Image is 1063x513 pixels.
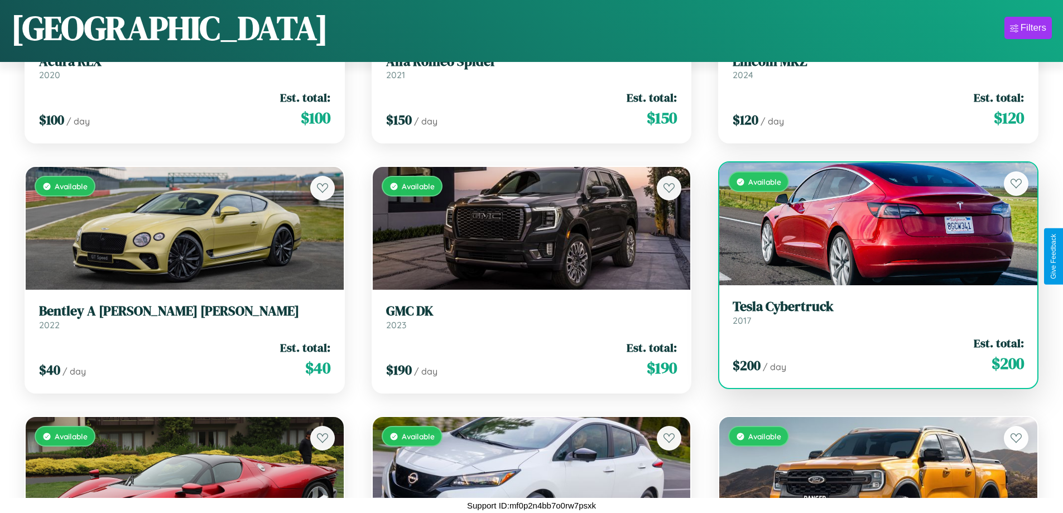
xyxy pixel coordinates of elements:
span: $ 150 [386,111,412,129]
span: Est. total: [974,89,1024,106]
a: Lincoln MKZ2024 [733,54,1024,81]
span: Est. total: [627,339,677,356]
span: Available [402,181,435,191]
span: $ 100 [39,111,64,129]
div: Filters [1021,22,1046,33]
a: Acura RLX2020 [39,54,330,81]
span: $ 40 [305,357,330,379]
span: / day [66,116,90,127]
span: 2020 [39,69,60,80]
h1: [GEOGRAPHIC_DATA] [11,5,328,51]
a: Bentley A [PERSON_NAME] [PERSON_NAME]2022 [39,303,330,330]
span: 2024 [733,69,753,80]
a: Alfa Romeo Spider2021 [386,54,677,81]
span: Available [402,432,435,441]
span: $ 120 [994,107,1024,129]
span: / day [761,116,784,127]
span: $ 150 [647,107,677,129]
button: Filters [1004,17,1052,39]
span: $ 40 [39,361,60,379]
span: $ 190 [647,357,677,379]
span: 2021 [386,69,405,80]
span: Est. total: [974,335,1024,351]
span: 2023 [386,319,406,330]
span: Est. total: [627,89,677,106]
span: / day [62,366,86,377]
span: $ 190 [386,361,412,379]
h3: Tesla Cybertruck [733,299,1024,315]
span: Available [55,181,88,191]
span: $ 200 [733,356,761,375]
div: Give Feedback [1050,234,1057,279]
a: GMC DK2023 [386,303,677,330]
span: 2017 [733,315,751,326]
span: Est. total: [280,89,330,106]
span: $ 200 [992,352,1024,375]
h3: Bentley A [PERSON_NAME] [PERSON_NAME] [39,303,330,319]
span: $ 100 [301,107,330,129]
span: $ 120 [733,111,758,129]
span: / day [414,366,437,377]
h3: GMC DK [386,303,677,319]
a: Tesla Cybertruck2017 [733,299,1024,326]
span: Available [748,432,781,441]
span: / day [414,116,437,127]
span: Est. total: [280,339,330,356]
p: Support ID: mf0p2n4bb7o0rw7psxk [467,498,596,513]
span: Available [55,432,88,441]
span: / day [763,361,786,372]
span: 2022 [39,319,60,330]
span: Available [748,177,781,186]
